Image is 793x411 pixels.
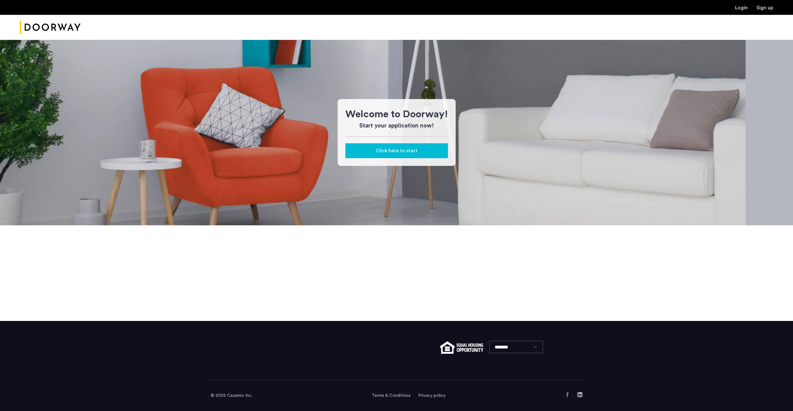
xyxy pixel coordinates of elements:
span: © 2025 Cazamio Inc. [211,393,252,398]
a: Registration [756,5,773,10]
span: Click here to start [376,147,418,154]
button: button [345,143,448,158]
a: Terms and conditions [372,392,411,399]
h3: Start your application now! [345,122,448,130]
a: Privacy policy [418,392,445,399]
a: Login [735,5,748,10]
a: LinkedIn [577,392,582,397]
select: Language select [489,341,543,353]
a: Facebook [565,392,570,397]
h1: Welcome to Doorway! [345,107,448,122]
img: logo [20,16,81,39]
a: Cazamio Logo [20,16,81,39]
img: equal-housing.png [440,341,483,354]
